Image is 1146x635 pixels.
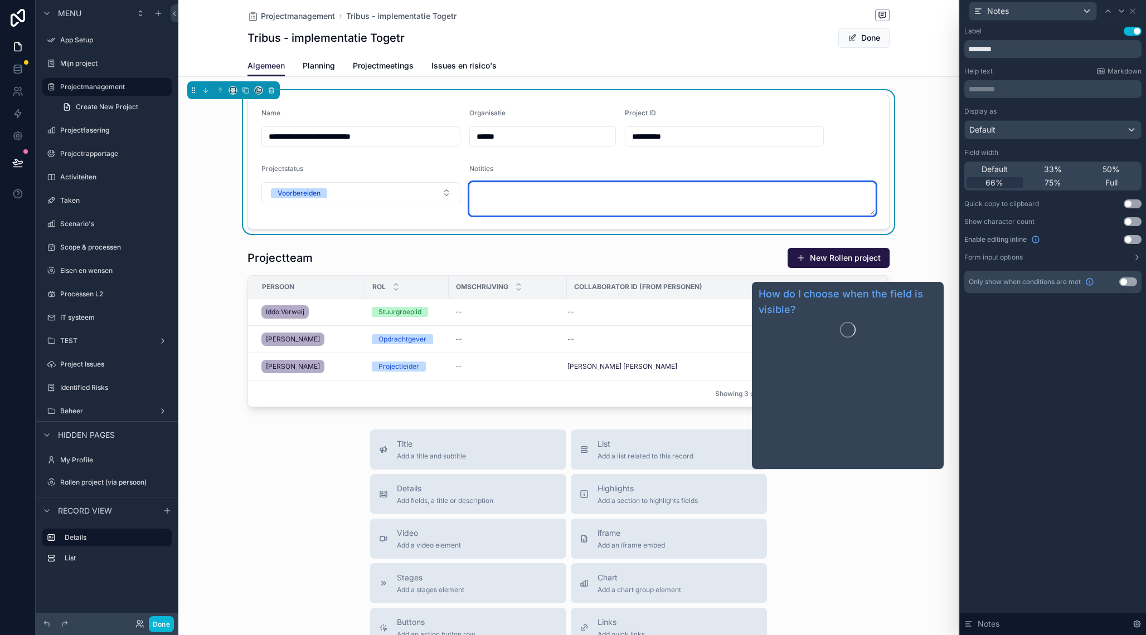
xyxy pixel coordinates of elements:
label: My Profile [60,456,169,465]
span: Planning [303,60,335,71]
label: Activiteiten [60,173,169,182]
label: Form input options [964,253,1023,262]
a: Projectmeetings [353,56,414,78]
a: Project Issues [42,355,172,373]
span: Markdown [1108,67,1142,76]
span: Add a list related to this record [598,452,693,461]
span: Add an iframe embed [598,541,665,550]
span: Enable editing inline [964,235,1027,244]
span: Name [261,109,280,117]
iframe: Guide [759,342,937,465]
label: Rollen project (via persoon) [60,478,169,487]
div: Quick copy to clipboard [964,199,1039,208]
button: HighlightsAdd a section to highlights fields [571,474,767,514]
span: Notes [987,6,1009,17]
span: Add a section to highlights fields [598,496,698,505]
span: Projectmanagement [261,11,335,22]
button: Notes [969,2,1097,21]
span: List [598,438,693,450]
div: Label [964,27,982,36]
span: Projectmeetings [353,60,414,71]
label: Projectrapportage [60,149,169,158]
a: Taken [42,192,172,209]
button: ChartAdd a chart group element [571,563,767,603]
a: Tribus - implementatie Togetr [346,11,457,22]
a: Activiteiten [42,168,172,186]
span: Collaborator ID (from Personen) [574,282,702,291]
span: Chart [598,572,681,583]
label: Field width [964,148,998,157]
button: Default [964,120,1142,139]
label: Identified Risks [60,383,169,392]
span: Organisatie [469,109,506,117]
button: Done [149,616,174,632]
h1: Tribus - implementatie Togetr [247,30,405,46]
a: My Profile [42,451,172,469]
div: Show character count [964,217,1035,226]
span: Add a stages element [397,585,464,594]
span: Hidden pages [58,429,115,441]
a: Scope & processen [42,238,172,256]
a: Processen L2 [42,285,172,303]
a: Beheer [42,402,172,420]
span: Issues en risico's [431,60,497,71]
label: Display as [964,107,997,116]
span: Links [598,617,645,628]
button: Select Button [261,182,460,203]
span: Add a video element [397,541,461,550]
span: Rol [372,282,386,291]
button: ListAdd a list related to this record [571,429,767,470]
span: Buttons [397,617,475,628]
a: Identified Risks [42,379,172,397]
span: Only show when conditions are met [969,277,1081,286]
a: TEST [42,332,172,350]
label: Details [65,533,163,542]
span: Default [969,124,996,135]
button: VideoAdd a video element [370,519,566,559]
div: scrollable content [36,524,178,578]
button: StagesAdd a stages element [370,563,566,603]
button: TitleAdd a title and subtitle [370,429,566,470]
label: Projectfasering [60,126,169,135]
a: Projectmanagement [247,11,335,22]
div: Voorbereiden [278,188,321,198]
button: DetailsAdd fields, a title or description [370,474,566,514]
a: Projectfasering [42,121,172,139]
span: Persoon [262,282,294,291]
label: Beheer [60,407,154,416]
span: Add a chart group element [598,585,681,594]
span: Notes [978,618,999,629]
span: Title [397,438,466,450]
span: Notities [469,164,493,173]
span: 75% [1045,177,1061,188]
label: Help text [964,67,993,76]
label: Project Issues [60,360,169,369]
span: Projectstatus [261,164,303,173]
button: iframeAdd an iframe embed [571,519,767,559]
span: iframe [598,527,665,539]
label: Taken [60,196,169,205]
button: Form input options [964,253,1142,262]
span: Highlights [598,483,698,494]
span: Video [397,527,461,539]
span: Showing 3 of 3 results [715,389,786,398]
a: Algemeen [247,56,285,77]
span: 50% [1103,164,1120,175]
a: Issues en risico's [431,56,497,78]
a: Scenario's [42,215,172,233]
a: Markdown [1096,67,1142,76]
span: Project ID [625,109,656,117]
a: Projectrapportage [42,145,172,163]
label: Scenario's [60,219,169,228]
span: Algemeen [247,60,285,71]
label: List [65,554,167,563]
span: 66% [985,177,1003,188]
div: scrollable content [964,80,1142,98]
span: Record view [58,505,112,516]
a: Planning [303,56,335,78]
